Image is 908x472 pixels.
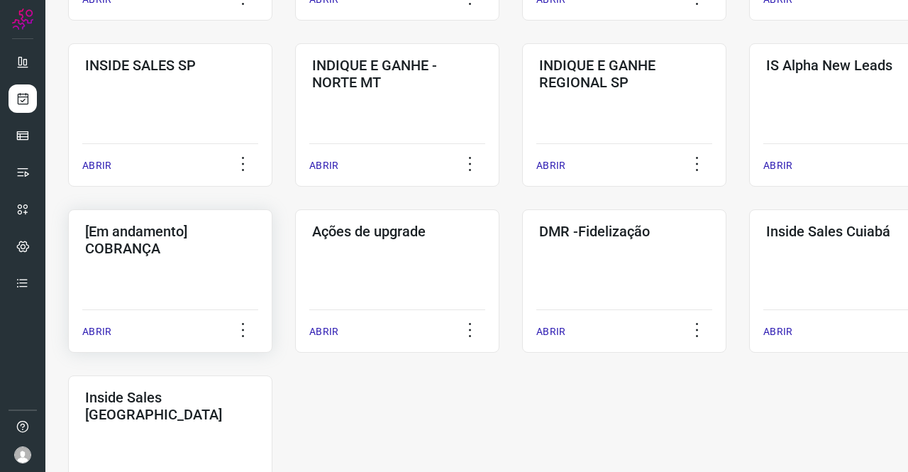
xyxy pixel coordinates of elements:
[309,324,338,339] p: ABRIR
[82,158,111,173] p: ABRIR
[763,158,792,173] p: ABRIR
[12,9,33,30] img: Logo
[763,324,792,339] p: ABRIR
[312,57,482,91] h3: INDIQUE E GANHE - NORTE MT
[82,324,111,339] p: ABRIR
[85,223,255,257] h3: [Em andamento] COBRANÇA
[312,223,482,240] h3: Ações de upgrade
[14,446,31,463] img: avatar-user-boy.jpg
[309,158,338,173] p: ABRIR
[536,324,565,339] p: ABRIR
[539,57,709,91] h3: INDIQUE E GANHE REGIONAL SP
[536,158,565,173] p: ABRIR
[539,223,709,240] h3: DMR -Fidelização
[85,389,255,423] h3: Inside Sales [GEOGRAPHIC_DATA]
[85,57,255,74] h3: INSIDE SALES SP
